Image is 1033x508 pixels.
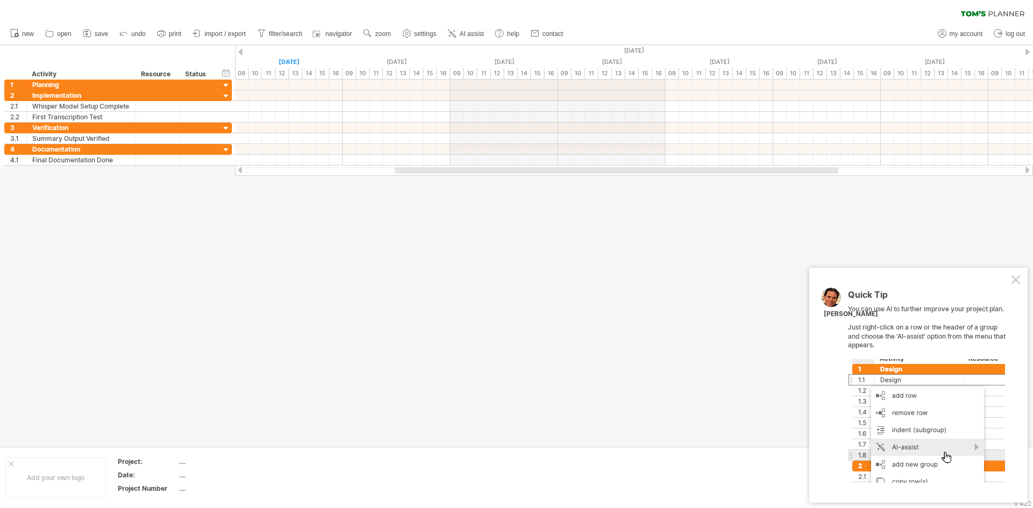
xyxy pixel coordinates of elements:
[141,69,174,80] div: Resource
[558,56,666,68] div: Sunday, 17 August 2025
[867,68,881,79] div: 16
[311,27,355,41] a: navigator
[1006,30,1025,38] span: log out
[585,68,598,79] div: 11
[1002,68,1015,79] div: 10
[10,101,26,111] div: 2.1
[848,290,1009,305] div: Quick Tip
[289,68,302,79] div: 13
[10,112,26,122] div: 2.2
[719,68,733,79] div: 13
[32,112,130,122] div: First Transcription Test
[625,68,639,79] div: 14
[400,27,440,41] a: settings
[652,68,666,79] div: 16
[262,68,275,79] div: 11
[571,68,585,79] div: 10
[450,56,558,68] div: Saturday, 16 August 2025
[518,68,531,79] div: 14
[370,68,383,79] div: 11
[935,68,948,79] div: 13
[773,68,787,79] div: 09
[1015,68,1029,79] div: 11
[504,68,518,79] div: 13
[477,68,491,79] div: 11
[961,68,975,79] div: 15
[894,68,908,79] div: 10
[800,68,813,79] div: 11
[787,68,800,79] div: 10
[950,30,982,38] span: my account
[343,56,450,68] div: Friday, 15 August 2025
[32,144,130,154] div: Documentation
[423,68,437,79] div: 15
[356,68,370,79] div: 10
[190,27,249,41] a: import / export
[598,68,612,79] div: 12
[10,123,26,133] div: 3
[118,470,177,480] div: Date:
[531,68,544,79] div: 15
[975,68,988,79] div: 16
[1014,499,1031,507] div: v 422
[10,80,26,90] div: 1
[542,30,563,38] span: contact
[666,68,679,79] div: 09
[343,68,356,79] div: 09
[22,30,34,38] span: new
[410,68,423,79] div: 14
[746,68,760,79] div: 15
[179,457,270,466] div: ....
[459,30,484,38] span: AI assist
[840,68,854,79] div: 14
[154,27,185,41] a: print
[528,27,567,41] a: contact
[179,470,270,480] div: ....
[32,90,130,101] div: Implementation
[760,68,773,79] div: 16
[57,30,72,38] span: open
[437,68,450,79] div: 16
[117,27,149,41] a: undo
[692,68,706,79] div: 11
[32,123,130,133] div: Verification
[80,27,111,41] a: save
[988,68,1002,79] div: 09
[302,68,316,79] div: 14
[235,68,249,79] div: 09
[8,27,37,41] a: new
[10,90,26,101] div: 2
[733,68,746,79] div: 14
[921,68,935,79] div: 12
[275,68,289,79] div: 12
[254,27,306,41] a: filter/search
[397,68,410,79] div: 13
[450,68,464,79] div: 09
[881,68,894,79] div: 09
[118,457,177,466] div: Project:
[679,68,692,79] div: 10
[383,68,397,79] div: 12
[813,68,827,79] div: 12
[773,56,881,68] div: Tuesday, 19 August 2025
[10,155,26,165] div: 4.1
[824,310,878,319] div: [PERSON_NAME]
[558,68,571,79] div: 09
[32,133,130,144] div: Summary Output Verified
[43,27,75,41] a: open
[544,68,558,79] div: 16
[491,68,504,79] div: 12
[10,144,26,154] div: 4
[612,68,625,79] div: 13
[316,68,329,79] div: 15
[464,68,477,79] div: 10
[935,27,986,41] a: my account
[5,457,106,498] div: Add your own logo
[235,56,343,68] div: Thursday, 14 August 2025
[269,30,302,38] span: filter/search
[666,56,773,68] div: Monday, 18 August 2025
[639,68,652,79] div: 15
[507,30,519,38] span: help
[375,30,391,38] span: zoom
[131,30,146,38] span: undo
